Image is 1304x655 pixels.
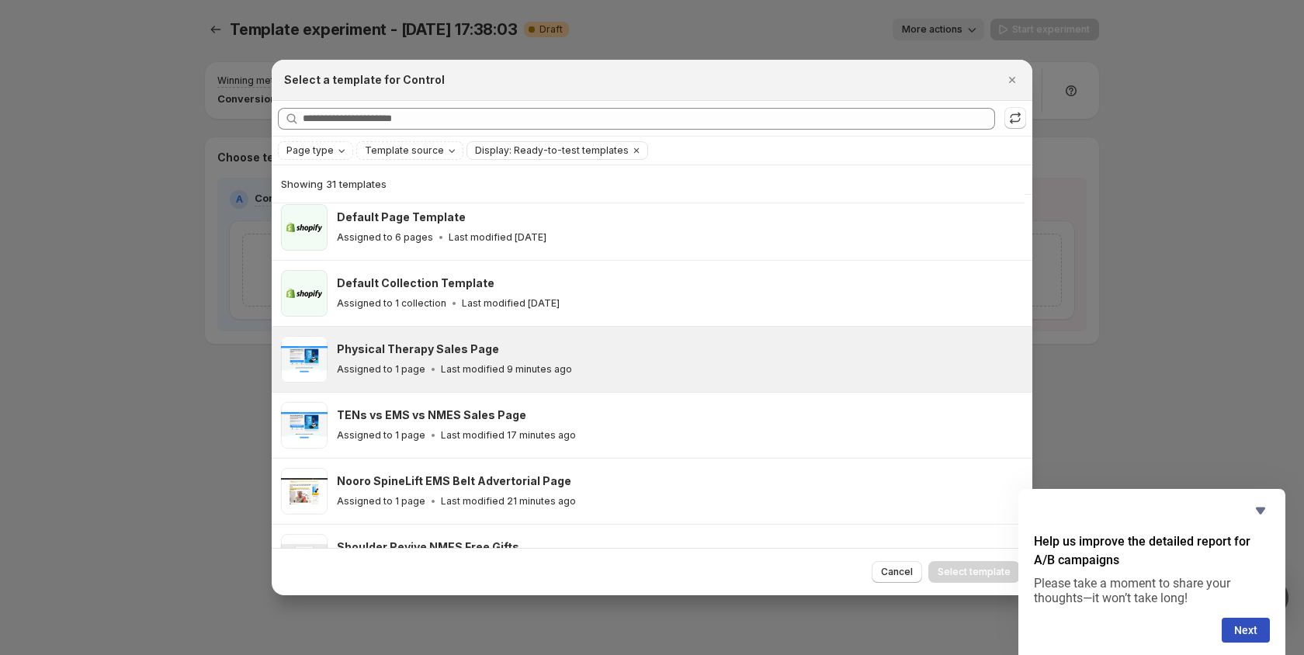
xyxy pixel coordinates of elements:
[1251,501,1270,520] button: Hide survey
[441,495,576,508] p: Last modified 21 minutes ago
[1034,532,1270,570] h2: Help us improve the detailed report for A/B campaigns
[337,539,519,555] h3: Shoulder Revive NMES Free Gifts
[281,178,387,190] span: Showing 31 templates
[337,231,433,244] p: Assigned to 6 pages
[284,72,445,88] h2: Select a template for Control
[281,204,328,251] img: Default Page Template
[449,231,546,244] p: Last modified [DATE]
[337,407,526,423] h3: TENs vs EMS vs NMES Sales Page
[629,142,644,159] button: Clear
[365,144,444,157] span: Template source
[337,341,499,357] h3: Physical Therapy Sales Page
[1034,501,1270,643] div: Help us improve the detailed report for A/B campaigns
[462,297,560,310] p: Last modified [DATE]
[357,142,463,159] button: Template source
[337,210,466,225] h3: Default Page Template
[1222,618,1270,643] button: Next question
[337,276,494,291] h3: Default Collection Template
[337,495,425,508] p: Assigned to 1 page
[441,363,572,376] p: Last modified 9 minutes ago
[872,561,922,583] button: Cancel
[441,429,576,442] p: Last modified 17 minutes ago
[1001,69,1023,91] button: Close
[1034,576,1270,605] p: Please take a moment to share your thoughts—it won’t take long!
[337,429,425,442] p: Assigned to 1 page
[281,270,328,317] img: Default Collection Template
[279,142,352,159] button: Page type
[286,144,334,157] span: Page type
[881,566,913,578] span: Cancel
[467,142,629,159] button: Display: Ready-to-test templates
[337,473,571,489] h3: Nooro SpineLift EMS Belt Advertorial Page
[337,297,446,310] p: Assigned to 1 collection
[337,363,425,376] p: Assigned to 1 page
[475,144,629,157] span: Display: Ready-to-test templates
